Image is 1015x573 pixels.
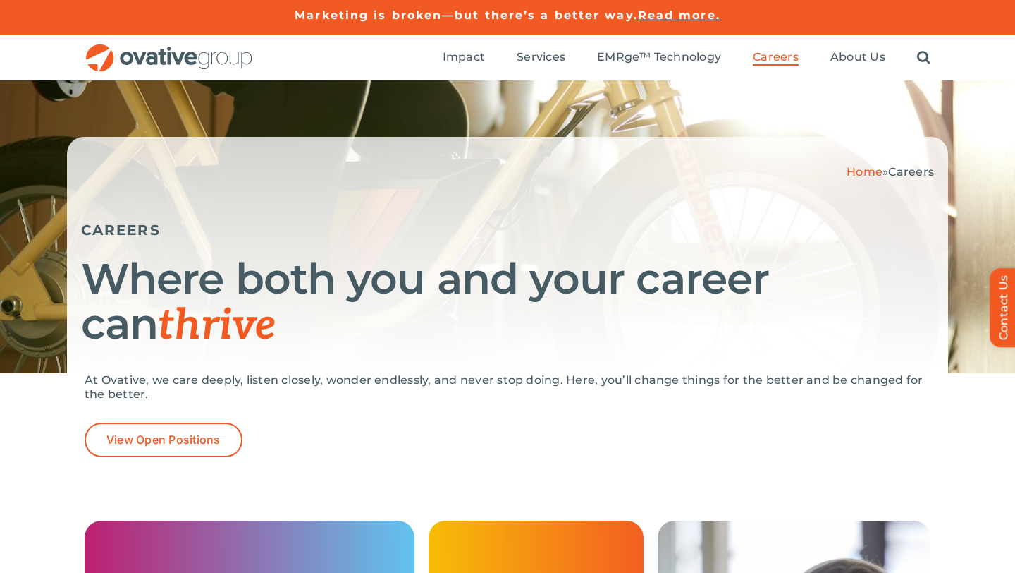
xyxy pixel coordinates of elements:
[917,50,930,66] a: Search
[158,301,276,351] span: thrive
[888,165,934,179] span: Careers
[830,50,885,66] a: About Us
[443,50,485,64] span: Impact
[85,42,254,56] a: OG_Full_horizontal_RGB
[85,423,242,457] a: View Open Positions
[597,50,721,66] a: EMRge™ Technology
[830,50,885,64] span: About Us
[295,8,638,22] a: Marketing is broken—but there’s a better way.
[517,50,565,66] a: Services
[847,165,882,179] a: Home
[443,50,485,66] a: Impact
[753,50,799,64] span: Careers
[517,50,565,64] span: Services
[85,373,930,402] p: At Ovative, we care deeply, listen closely, wonder endlessly, and never stop doing. Here, you’ll ...
[81,256,934,349] h1: Where both you and your career can
[847,165,934,179] span: »
[638,8,720,22] a: Read more.
[106,433,221,447] span: View Open Positions
[597,50,721,64] span: EMRge™ Technology
[753,50,799,66] a: Careers
[81,222,934,239] h5: CAREERS
[443,35,930,80] nav: Menu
